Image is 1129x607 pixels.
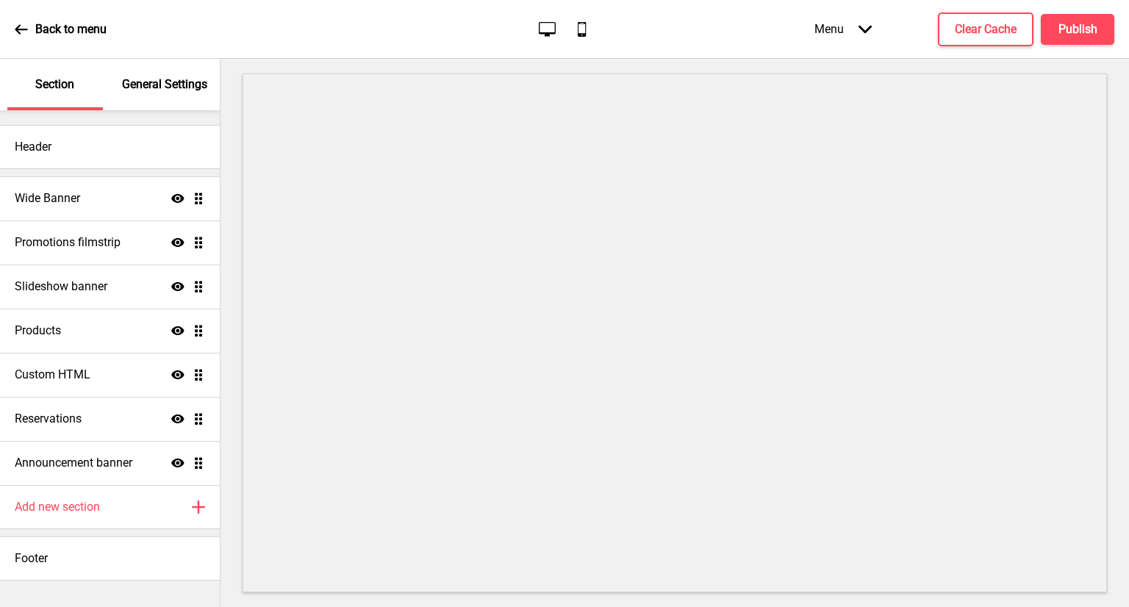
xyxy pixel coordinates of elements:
[15,190,80,206] h4: Wide Banner
[15,367,90,383] h4: Custom HTML
[955,21,1017,37] h4: Clear Cache
[15,279,107,295] h4: Slideshow banner
[1041,14,1114,45] button: Publish
[15,323,61,339] h4: Products
[15,10,107,49] a: Back to menu
[1058,21,1097,37] h4: Publish
[35,21,107,37] p: Back to menu
[800,7,886,51] div: Menu
[15,550,48,567] h4: Footer
[938,12,1033,46] button: Clear Cache
[15,234,121,251] h4: Promotions filmstrip
[122,76,207,93] p: General Settings
[35,76,74,93] p: Section
[15,455,132,471] h4: Announcement banner
[15,499,100,515] h4: Add new section
[15,139,51,155] h4: Header
[15,411,82,427] h4: Reservations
